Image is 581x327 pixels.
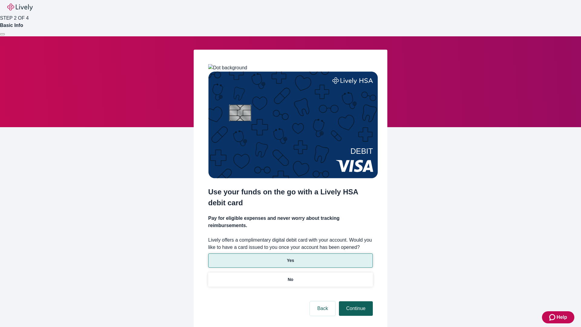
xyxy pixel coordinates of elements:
[208,71,378,178] img: Debit card
[208,272,373,287] button: No
[542,311,574,323] button: Zendesk support iconHelp
[310,301,335,316] button: Back
[287,257,294,264] p: Yes
[208,215,373,229] h4: Pay for eligible expenses and never worry about tracking reimbursements.
[7,4,33,11] img: Lively
[208,253,373,268] button: Yes
[288,276,294,283] p: No
[208,236,373,251] label: Lively offers a complimentary digital debit card with your account. Would you like to have a card...
[208,64,247,71] img: Dot background
[339,301,373,316] button: Continue
[208,187,373,208] h2: Use your funds on the go with a Lively HSA debit card
[556,314,567,321] span: Help
[549,314,556,321] svg: Zendesk support icon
